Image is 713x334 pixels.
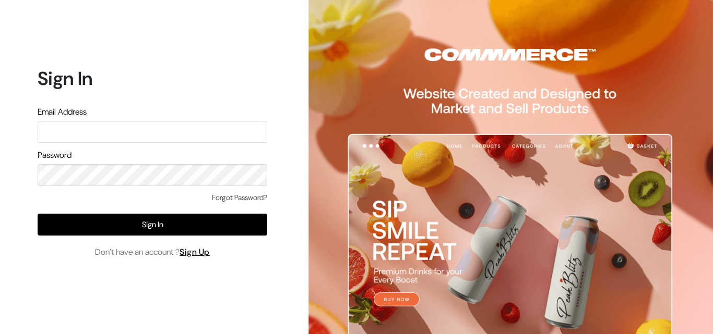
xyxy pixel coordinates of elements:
button: Sign In [38,214,267,236]
label: Password [38,149,72,162]
h1: Sign In [38,67,267,90]
a: Sign Up [180,246,210,257]
label: Email Address [38,106,87,118]
a: Forgot Password? [212,192,267,203]
span: Don’t have an account ? [95,246,210,258]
